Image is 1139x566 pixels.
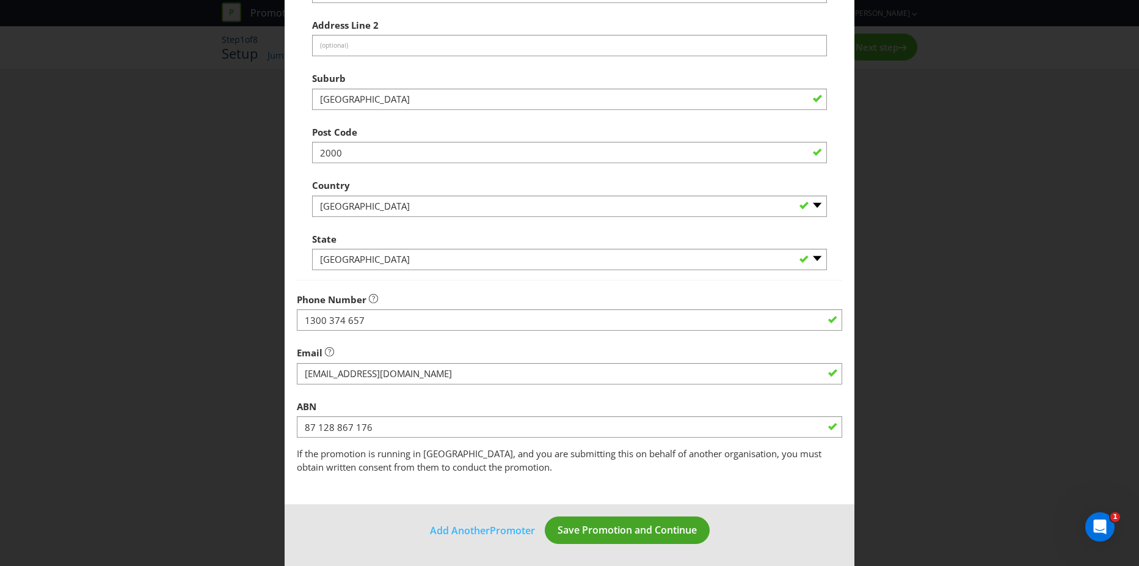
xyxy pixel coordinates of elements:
span: Post Code [312,126,357,138]
iframe: Intercom live chat [1085,512,1115,542]
input: e.g. 03 1234 9876 [297,309,842,331]
span: Add Another [430,524,490,537]
span: Promoter [490,524,535,537]
span: 1 [1110,512,1120,522]
input: e.g. Melbourne [312,89,827,110]
span: Email [297,347,322,359]
button: Save Promotion and Continue [545,516,710,544]
span: Country [312,179,350,191]
span: State [312,233,337,245]
span: Address Line 2 [312,19,379,31]
span: Suburb [312,72,346,84]
span: ABN [297,400,316,413]
span: Save Promotion and Continue [558,523,697,537]
button: Add AnotherPromoter [429,523,536,538]
span: Phone Number [297,293,366,306]
span: If the promotion is running in [GEOGRAPHIC_DATA], and you are submitting this on behalf of anothe... [297,447,821,472]
input: e.g. 3000 [312,142,827,163]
